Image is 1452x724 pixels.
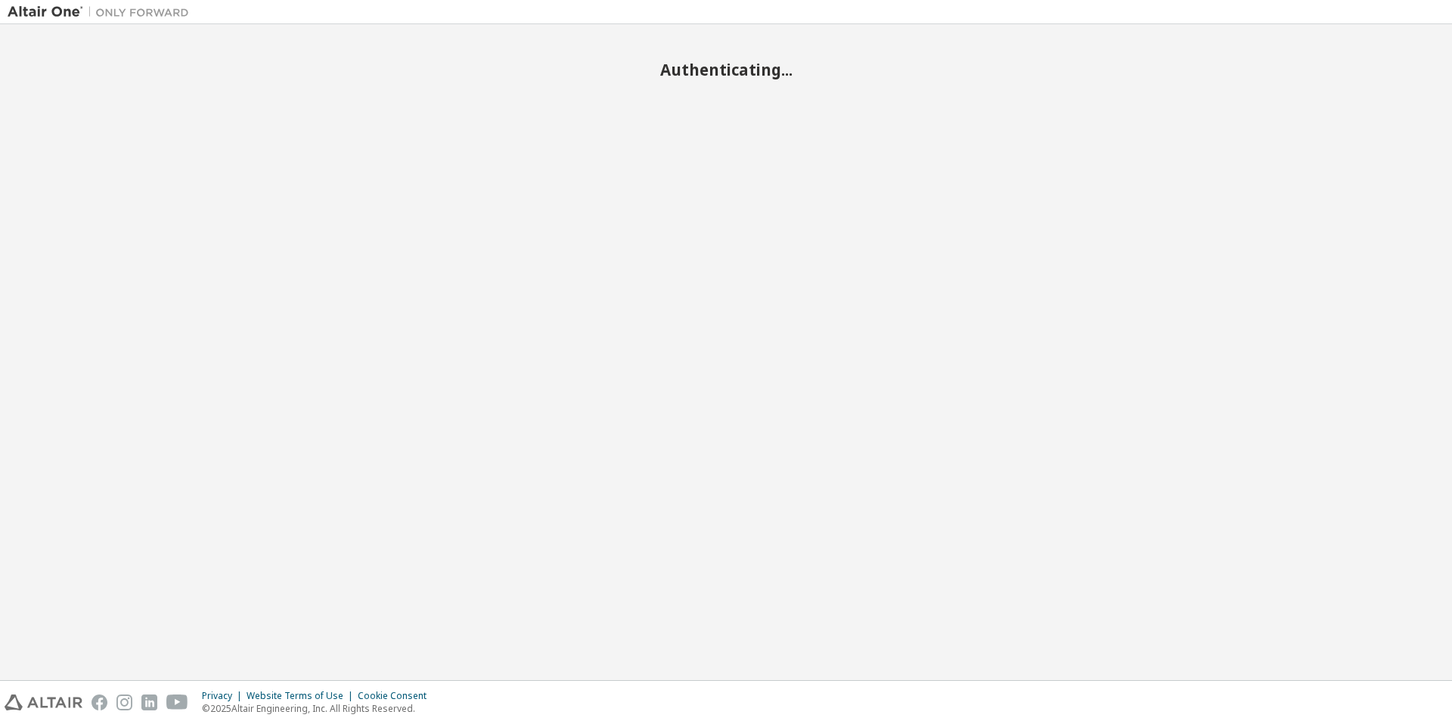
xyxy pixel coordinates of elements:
[5,694,82,710] img: altair_logo.svg
[141,694,157,710] img: linkedin.svg
[247,690,358,702] div: Website Terms of Use
[202,690,247,702] div: Privacy
[202,702,436,715] p: © 2025 Altair Engineering, Inc. All Rights Reserved.
[8,60,1444,79] h2: Authenticating...
[8,5,197,20] img: Altair One
[92,694,107,710] img: facebook.svg
[166,694,188,710] img: youtube.svg
[358,690,436,702] div: Cookie Consent
[116,694,132,710] img: instagram.svg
